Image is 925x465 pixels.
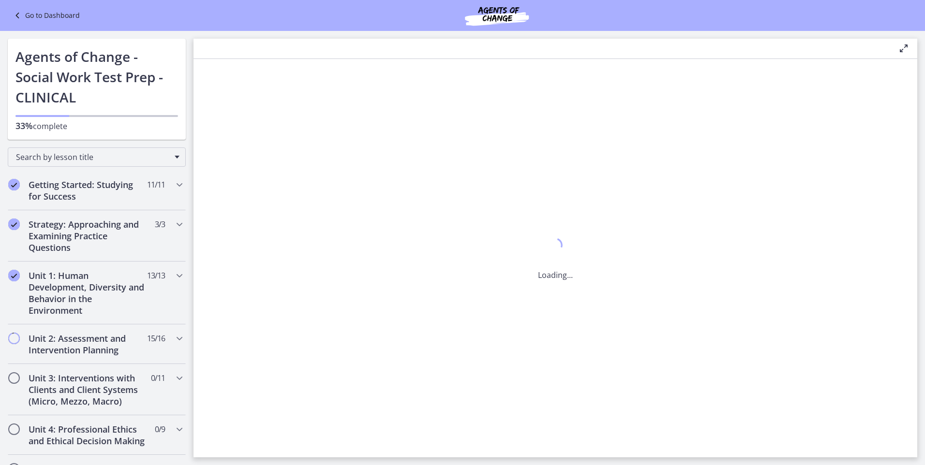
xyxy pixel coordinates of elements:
[15,120,33,131] span: 33%
[147,270,165,281] span: 13 / 13
[439,4,555,27] img: Agents of Change
[15,120,178,132] p: complete
[8,218,20,230] i: Completed
[16,152,170,162] span: Search by lesson title
[12,10,80,21] a: Go to Dashboard
[8,270,20,281] i: Completed
[29,218,147,253] h2: Strategy: Approaching and Examining Practice Questions
[538,269,573,281] p: Loading...
[29,333,147,356] h2: Unit 2: Assessment and Intervention Planning
[8,179,20,190] i: Completed
[151,372,165,384] span: 0 / 11
[155,423,165,435] span: 0 / 9
[29,423,147,447] h2: Unit 4: Professional Ethics and Ethical Decision Making
[538,235,573,258] div: 1
[15,46,178,107] h1: Agents of Change - Social Work Test Prep - CLINICAL
[8,147,186,167] div: Search by lesson title
[29,372,147,407] h2: Unit 3: Interventions with Clients and Client Systems (Micro, Mezzo, Macro)
[29,179,147,202] h2: Getting Started: Studying for Success
[147,333,165,344] span: 15 / 16
[147,179,165,190] span: 11 / 11
[155,218,165,230] span: 3 / 3
[29,270,147,316] h2: Unit 1: Human Development, Diversity and Behavior in the Environment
